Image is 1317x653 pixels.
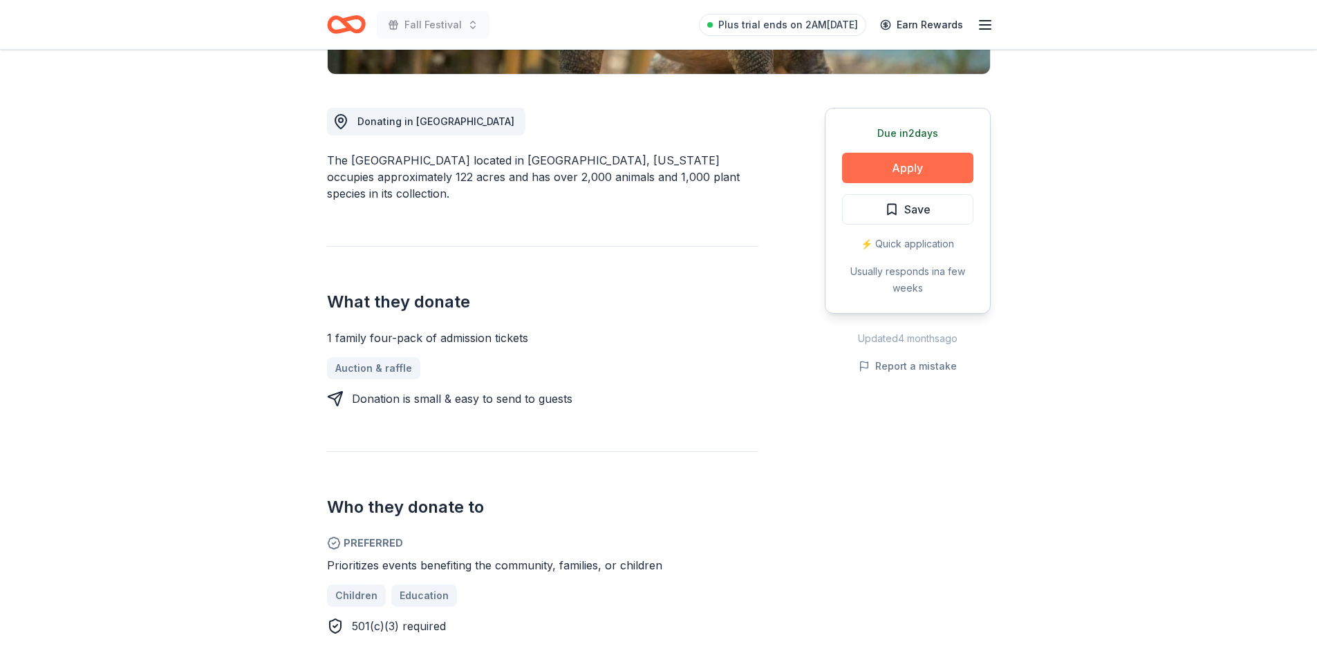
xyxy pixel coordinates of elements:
[842,236,973,252] div: ⚡️ Quick application
[842,153,973,183] button: Apply
[327,291,758,313] h2: What they donate
[327,330,758,346] div: 1 family four-pack of admission tickets
[327,8,366,41] a: Home
[842,263,973,296] div: Usually responds in a few weeks
[327,357,420,379] a: Auction & raffle
[391,585,457,607] a: Education
[718,17,858,33] span: Plus trial ends on 2AM[DATE]
[842,194,973,225] button: Save
[352,390,572,407] div: Donation is small & easy to send to guests
[352,619,446,633] span: 501(c)(3) required
[377,11,489,39] button: Fall Festival
[327,585,386,607] a: Children
[327,496,758,518] h2: Who they donate to
[859,358,957,375] button: Report a mistake
[335,587,377,604] span: Children
[825,330,991,347] div: Updated 4 months ago
[327,535,758,551] span: Preferred
[327,152,758,202] div: The [GEOGRAPHIC_DATA] located in [GEOGRAPHIC_DATA], [US_STATE] occupies approximately 122 acres a...
[404,17,462,33] span: Fall Festival
[872,12,971,37] a: Earn Rewards
[357,115,514,127] span: Donating in [GEOGRAPHIC_DATA]
[904,200,931,218] span: Save
[327,558,662,572] span: Prioritizes events benefiting the community, families, or children
[699,14,866,36] a: Plus trial ends on 2AM[DATE]
[842,125,973,142] div: Due in 2 days
[400,587,449,604] span: Education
